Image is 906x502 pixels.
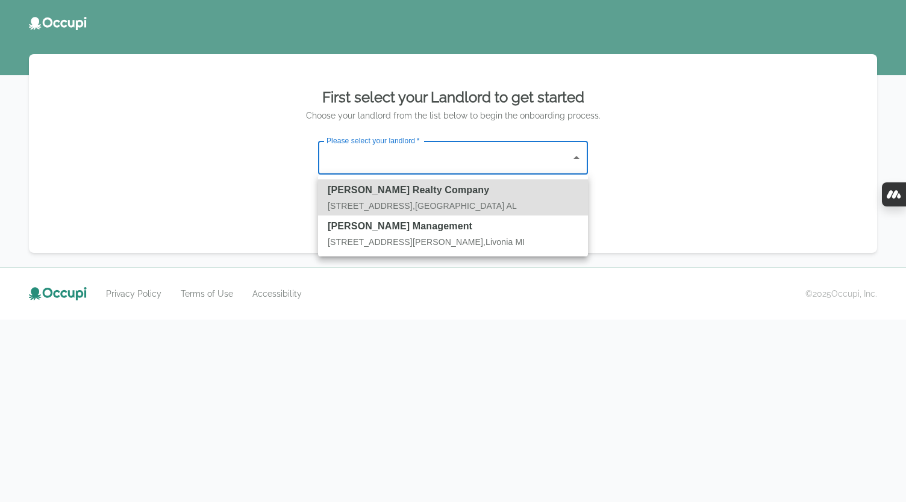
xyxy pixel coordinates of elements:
[507,201,517,211] span: AL
[328,237,486,247] span: [STREET_ADDRESS][PERSON_NAME] ,
[328,219,578,234] strong: [PERSON_NAME] Management
[486,237,515,247] span: Livonia
[328,183,578,197] strong: [PERSON_NAME] Realty Company
[328,201,415,211] span: [STREET_ADDRESS] ,
[515,237,525,247] span: MI
[415,201,507,211] span: [GEOGRAPHIC_DATA]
